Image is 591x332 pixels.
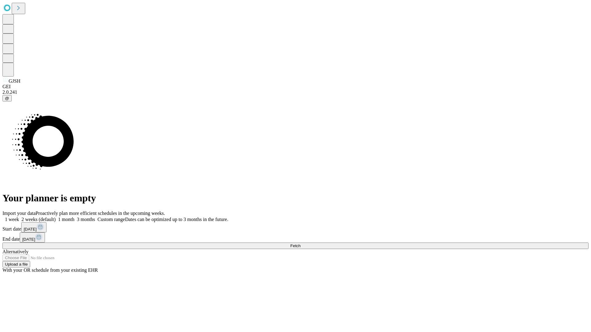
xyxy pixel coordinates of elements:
span: GJSH [9,78,20,84]
span: Custom range [98,217,125,222]
button: @ [2,95,12,101]
span: Proactively plan more efficient schedules in the upcoming weeks. [36,211,165,216]
span: [DATE] [24,227,37,231]
button: Upload a file [2,261,30,267]
button: [DATE] [20,232,45,243]
span: [DATE] [22,237,35,242]
span: Fetch [290,243,300,248]
button: Fetch [2,243,589,249]
span: 1 week [5,217,19,222]
div: Start date [2,222,589,232]
span: Alternatively [2,249,28,254]
div: 2.0.241 [2,89,589,95]
button: [DATE] [21,222,46,232]
h1: Your planner is empty [2,192,589,204]
span: Import your data [2,211,36,216]
div: End date [2,232,589,243]
span: 3 months [77,217,95,222]
span: 2 weeks (default) [22,217,56,222]
span: @ [5,96,9,101]
div: GEI [2,84,589,89]
span: With your OR schedule from your existing EHR [2,267,98,273]
span: Dates can be optimized up to 3 months in the future. [125,217,228,222]
span: 1 month [58,217,74,222]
